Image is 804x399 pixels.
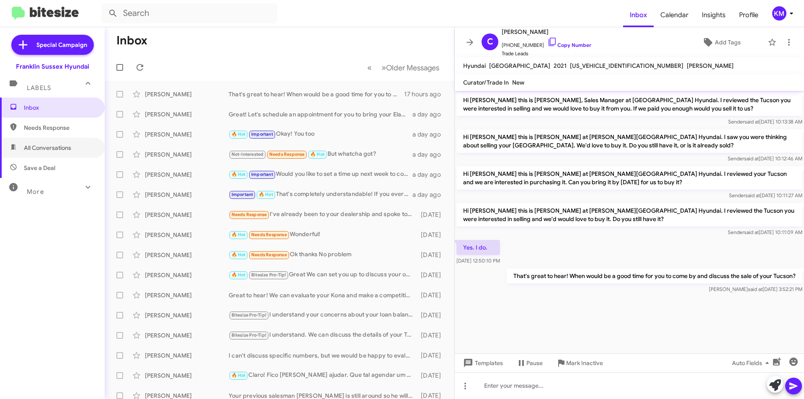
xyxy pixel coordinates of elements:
span: [DATE] 12:50:10 PM [456,257,500,264]
div: Wonderful! [229,230,417,239]
h1: Inbox [116,34,147,47]
div: I understand your concerns about your loan balance. We can evaluate your Durango and see how much... [229,310,417,320]
a: Calendar [654,3,695,27]
span: All Conversations [24,144,71,152]
div: [DATE] [417,351,448,360]
span: [GEOGRAPHIC_DATA] [489,62,550,70]
div: a day ago [412,110,448,118]
div: [DATE] [417,371,448,380]
div: [DATE] [417,271,448,279]
span: Sender [DATE] 10:13:38 AM [728,118,802,125]
span: said at [748,286,763,292]
span: Needs Response [251,252,287,257]
div: [PERSON_NAME] [145,150,229,159]
span: Sender [DATE] 10:11:09 AM [728,229,802,235]
span: [US_VEHICLE_IDENTIFICATION_NUMBER] [570,62,683,70]
div: I can't discuss specific numbers, but we would be happy to evaluate your vehicle. Would you like ... [229,351,417,360]
div: a day ago [412,170,448,179]
button: Pause [510,355,549,371]
div: Ok thanks No problem [229,250,417,260]
div: a day ago [412,130,448,139]
div: [PERSON_NAME] [145,251,229,259]
a: Special Campaign [11,35,94,55]
div: Great We can set you up to discuss your options when you come in for service. Just reach out and ... [229,270,417,280]
span: [PHONE_NUMBER] [502,37,591,49]
span: Special Campaign [36,41,87,49]
button: KM [765,6,795,21]
span: Sender [DATE] 10:12:46 AM [728,155,802,162]
span: 🔥 Hot [232,373,246,378]
div: Would you like to set a time up next week to come check it out. After the 13th since thats when i... [229,170,412,179]
span: More [27,188,44,196]
div: [DATE] [417,211,448,219]
div: But whatcha got? [229,149,412,159]
span: Older Messages [386,63,439,72]
span: Sender [DATE] 10:11:27 AM [729,192,802,198]
button: Add Tags [678,35,764,50]
div: Franklin Sussex Hyundai [16,62,89,71]
button: Mark Inactive [549,355,610,371]
span: Templates [461,355,503,371]
span: 🔥 Hot [232,272,246,278]
span: Mark Inactive [566,355,603,371]
p: Hi [PERSON_NAME] this is [PERSON_NAME] at [PERSON_NAME][GEOGRAPHIC_DATA] Hyundai. I reviewed the ... [456,203,802,227]
button: Templates [455,355,510,371]
span: said at [744,229,759,235]
span: Inbox [24,103,95,112]
span: » [381,62,386,73]
p: Yes. I do. [456,240,500,255]
div: [DATE] [417,291,448,299]
span: Needs Response [232,212,267,217]
div: 17 hours ago [404,90,448,98]
div: Great to hear! We can evaluate your Kona and make a competitive offer. Let’s schedule a time for ... [229,291,417,299]
a: Profile [732,3,765,27]
span: Auto Fields [732,355,772,371]
span: Pause [526,355,543,371]
div: [PERSON_NAME] [145,190,229,199]
span: « [367,62,372,73]
div: [DATE] [417,311,448,319]
button: Previous [362,59,377,76]
span: C [487,35,493,49]
span: Not-Interested [232,152,264,157]
span: [PERSON_NAME] [DATE] 3:52:21 PM [709,286,802,292]
div: [PERSON_NAME] [145,130,229,139]
div: [DATE] [417,251,448,259]
div: Claro! Fico [PERSON_NAME] ajudar. Que tal agendar um horário para conversar mais sobre a venda do... [229,371,417,380]
p: Hi [PERSON_NAME] this is [PERSON_NAME] at [PERSON_NAME][GEOGRAPHIC_DATA] Hyundai. I reviewed your... [456,166,802,190]
span: said at [744,155,759,162]
span: [PERSON_NAME] [502,27,591,37]
span: said at [745,192,760,198]
p: Hi [PERSON_NAME] this is [PERSON_NAME], Sales Manager at [GEOGRAPHIC_DATA] Hyundai. I reviewed th... [456,93,802,116]
span: Needs Response [269,152,305,157]
span: 🔥 Hot [232,232,246,237]
div: That's completely understandable! If you ever reconsider or want to chat in the future, feel free... [229,190,412,199]
div: [PERSON_NAME] [145,231,229,239]
span: Save a Deal [24,164,55,172]
span: Important [251,172,273,177]
div: [PERSON_NAME] [145,351,229,360]
a: Copy Number [547,42,591,48]
span: said at [745,118,759,125]
span: 2021 [554,62,567,70]
span: Curator/Trade In [463,79,509,86]
span: 🔥 Hot [232,252,246,257]
div: [PERSON_NAME] [145,311,229,319]
div: a day ago [412,150,448,159]
span: 🔥 Hot [310,152,325,157]
div: Okay! You too [229,129,412,139]
div: Great! Let's schedule an appointment for you to bring your Elantra in and discuss the details. Wh... [229,110,412,118]
a: Insights [695,3,732,27]
div: [DATE] [417,331,448,340]
div: [DATE] [417,231,448,239]
span: Add Tags [715,35,741,50]
span: Important [232,192,253,197]
div: KM [772,6,786,21]
span: Bitesize Pro-Tip! [232,332,266,338]
span: Needs Response [251,232,287,237]
div: I've already been to your dealership and spoke to [PERSON_NAME] [229,210,417,219]
a: Inbox [623,3,654,27]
